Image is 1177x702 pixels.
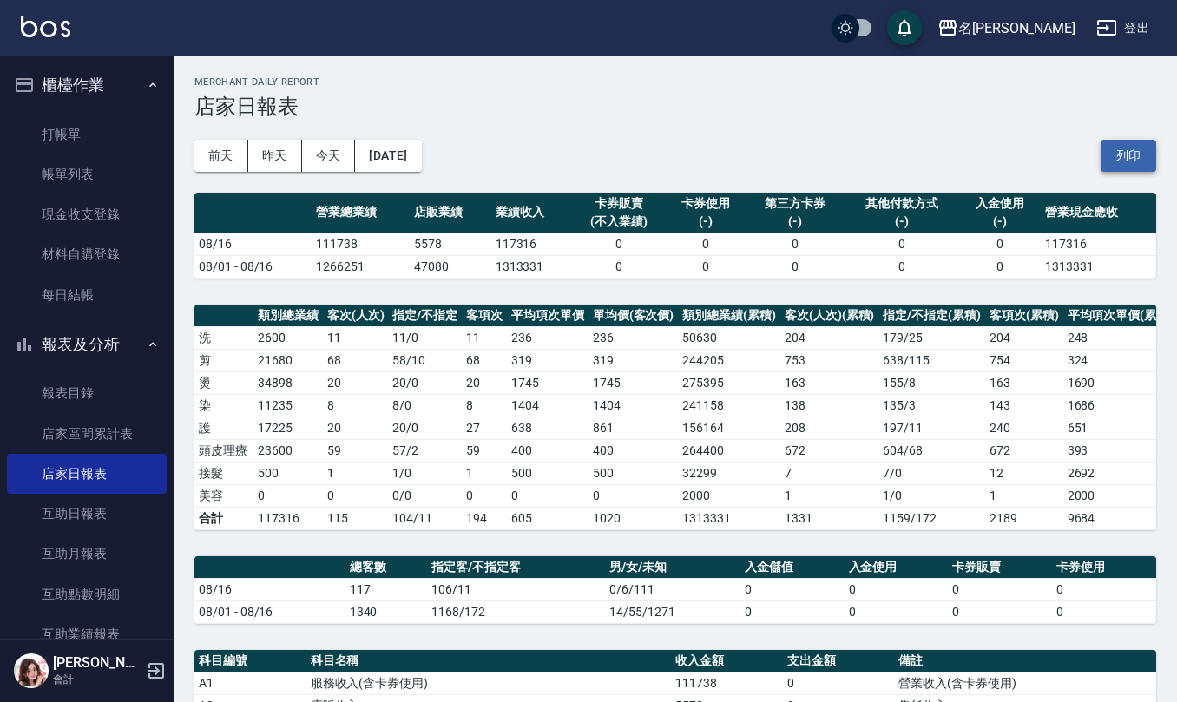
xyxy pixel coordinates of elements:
[780,394,879,417] td: 138
[678,305,780,327] th: 類別總業績(累積)
[678,462,780,484] td: 32299
[572,233,665,255] td: 0
[410,233,490,255] td: 5578
[253,507,323,529] td: 117316
[894,650,1156,672] th: 備註
[388,417,462,439] td: 20 / 0
[985,439,1063,462] td: 672
[678,507,780,529] td: 1313331
[7,234,167,274] a: 材料自購登錄
[194,193,1156,279] table: a dense table
[388,371,462,394] td: 20 / 0
[588,371,679,394] td: 1745
[7,322,167,367] button: 報表及分析
[588,349,679,371] td: 319
[194,255,312,278] td: 08/01 - 08/16
[780,326,879,349] td: 204
[678,349,780,371] td: 244205
[985,484,1063,507] td: 1
[678,484,780,507] td: 2000
[878,484,985,507] td: 1 / 0
[1041,255,1156,278] td: 1313331
[671,672,783,694] td: 111738
[678,371,780,394] td: 275395
[740,578,845,600] td: 0
[780,439,879,462] td: 672
[7,275,167,315] a: 每日結帳
[7,454,167,494] a: 店家日報表
[323,326,389,349] td: 11
[588,305,679,327] th: 單均價(客次價)
[7,373,167,413] a: 報表目錄
[7,414,167,454] a: 店家區間累計表
[960,255,1041,278] td: 0
[388,439,462,462] td: 57 / 2
[746,255,845,278] td: 0
[345,600,427,623] td: 1340
[7,574,167,614] a: 互助點數明細
[312,193,410,233] th: 營業總業績
[849,194,956,213] div: 其他付款方式
[783,650,895,672] th: 支出金額
[462,462,507,484] td: 1
[410,255,490,278] td: 47080
[388,305,462,327] th: 指定/不指定
[878,371,985,394] td: 155 / 8
[878,462,985,484] td: 7 / 0
[740,600,845,623] td: 0
[462,507,507,529] td: 194
[462,349,507,371] td: 68
[427,578,605,600] td: 106/11
[491,233,572,255] td: 117316
[878,394,985,417] td: 135 / 3
[302,140,356,172] button: 今天
[323,394,389,417] td: 8
[669,213,741,231] div: (-)
[323,484,389,507] td: 0
[427,600,605,623] td: 1168/172
[253,462,323,484] td: 500
[507,349,588,371] td: 319
[388,507,462,529] td: 104/11
[253,349,323,371] td: 21680
[306,650,671,672] th: 科目名稱
[194,672,306,694] td: A1
[588,462,679,484] td: 500
[507,417,588,439] td: 638
[605,556,740,579] th: 男/女/未知
[985,326,1063,349] td: 204
[678,417,780,439] td: 156164
[985,394,1063,417] td: 143
[194,394,253,417] td: 染
[194,371,253,394] td: 燙
[845,255,960,278] td: 0
[7,534,167,574] a: 互助月報表
[878,439,985,462] td: 604 / 68
[194,462,253,484] td: 接髮
[194,650,306,672] th: 科目編號
[887,10,922,45] button: save
[985,507,1063,529] td: 2189
[878,507,985,529] td: 1159/172
[948,556,1052,579] th: 卡券販賣
[491,255,572,278] td: 1313331
[849,213,956,231] div: (-)
[845,578,949,600] td: 0
[7,194,167,234] a: 現金收支登錄
[985,371,1063,394] td: 163
[780,305,879,327] th: 客次(人次)(累積)
[491,193,572,233] th: 業績收入
[507,462,588,484] td: 500
[894,672,1156,694] td: 營業收入(含卡券使用)
[323,462,389,484] td: 1
[388,349,462,371] td: 58 / 10
[669,194,741,213] div: 卡券使用
[845,600,949,623] td: 0
[507,371,588,394] td: 1745
[878,349,985,371] td: 638 / 115
[7,614,167,654] a: 互助業績報表
[14,653,49,688] img: Person
[323,439,389,462] td: 59
[1041,193,1156,233] th: 營業現金應收
[958,17,1075,39] div: 名[PERSON_NAME]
